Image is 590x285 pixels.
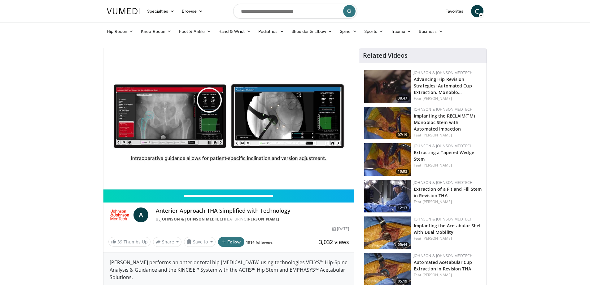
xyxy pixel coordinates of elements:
a: A [133,207,148,222]
a: 12:17 [364,180,411,212]
a: Extracting a Tapered Wedge Stem [414,149,474,162]
a: [PERSON_NAME] [422,199,452,204]
img: 9f1a5b5d-2ba5-4c40-8e0c-30b4b8951080.150x105_q85_crop-smart_upscale.jpg [364,70,411,103]
a: Trauma [387,25,415,38]
a: Johnson & Johnson MedTech [414,216,473,222]
a: [PERSON_NAME] [247,216,279,222]
a: Sports [361,25,387,38]
span: 38:47 [396,96,409,101]
a: Johnson & Johnson MedTech [414,70,473,75]
a: Specialties [143,5,178,17]
a: [PERSON_NAME] [422,132,452,138]
h4: Related Videos [363,52,408,59]
a: 1914 followers [246,240,273,245]
a: Advancing Hip Revision Strategies: Automated Cup Extraction, Monoblo… [414,76,472,95]
span: 12:17 [396,205,409,211]
a: Johnson & Johnson MedTech [414,180,473,185]
img: 82aed312-2a25-4631-ae62-904ce62d2708.150x105_q85_crop-smart_upscale.jpg [364,180,411,212]
a: Hip Recon [103,25,138,38]
a: Automated Acetabular Cup Extraction in Revision THA [414,259,472,272]
div: Feat. [414,272,482,278]
span: 05:19 [396,278,409,284]
a: Johnson & Johnson MedTech [414,253,473,258]
span: 3,032 views [319,238,349,246]
img: ffc33e66-92ed-4f11-95c4-0a160745ec3c.150x105_q85_crop-smart_upscale.jpg [364,107,411,139]
a: Shoulder & Elbow [288,25,336,38]
video-js: Video Player [103,48,354,189]
a: Pediatrics [255,25,288,38]
a: 39 Thumbs Up [108,237,151,247]
div: Feat. [414,236,482,241]
div: Feat. [414,132,482,138]
span: 10:03 [396,169,409,174]
button: Follow [218,237,245,247]
a: Implanting the RECLAIM(TM) Monobloc Stem with Automated impaction [414,113,475,132]
a: Spine [336,25,361,38]
div: [DATE] [332,226,349,232]
a: Johnson & Johnson MedTech [160,216,225,222]
img: 9c1ab193-c641-4637-bd4d-10334871fca9.150x105_q85_crop-smart_upscale.jpg [364,216,411,249]
a: [PERSON_NAME] [422,272,452,278]
input: Search topics, interventions [233,4,357,19]
a: [PERSON_NAME] [422,236,452,241]
a: [PERSON_NAME] [422,96,452,101]
a: Implanting the Acetabular Shell with Dual Mobility [414,223,482,235]
img: 0b84e8e2-d493-4aee-915d-8b4f424ca292.150x105_q85_crop-smart_upscale.jpg [364,143,411,176]
a: Knee Recon [137,25,175,38]
span: 39 [117,239,122,245]
a: C [471,5,483,17]
button: Share [153,237,182,247]
a: Hand & Wrist [215,25,255,38]
a: [PERSON_NAME] [422,163,452,168]
a: 07:19 [364,107,411,139]
a: Extraction of a Fit and Fill Stem in Revision THA [414,186,482,198]
a: Browse [178,5,207,17]
button: Save to [184,237,216,247]
a: Johnson & Johnson MedTech [414,143,473,149]
span: 05:44 [396,242,409,247]
a: Business [415,25,447,38]
a: Favorites [442,5,467,17]
a: 10:03 [364,143,411,176]
h4: Anterior Approach THA Simplified with Technology [156,207,349,214]
div: By FEATURING [156,216,349,222]
img: VuMedi Logo [107,8,140,14]
a: Foot & Ankle [175,25,215,38]
a: 38:47 [364,70,411,103]
div: Feat. [414,96,482,101]
div: Feat. [414,163,482,168]
a: Johnson & Johnson MedTech [414,107,473,112]
div: Feat. [414,199,482,205]
a: 05:44 [364,216,411,249]
img: Johnson & Johnson MedTech [108,207,131,222]
span: 07:19 [396,132,409,138]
